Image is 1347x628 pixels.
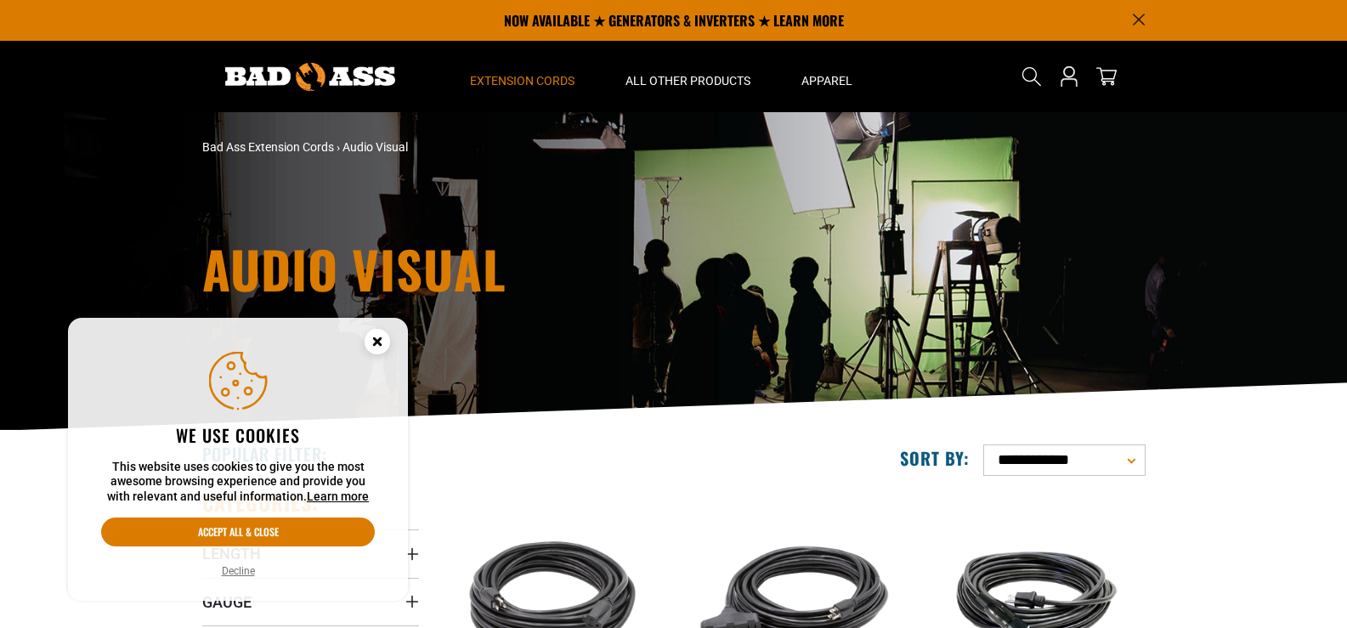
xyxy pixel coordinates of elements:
summary: All Other Products [600,41,776,112]
summary: Gauge [202,578,419,625]
label: Sort by: [900,447,970,469]
summary: Extension Cords [444,41,600,112]
p: This website uses cookies to give you the most awesome browsing experience and provide you with r... [101,460,375,505]
span: Apparel [801,73,852,88]
aside: Cookie Consent [68,318,408,602]
span: All Other Products [625,73,750,88]
h2: We use cookies [101,424,375,446]
summary: Search [1018,63,1045,90]
span: Gauge [202,592,252,612]
span: Audio Visual [342,140,408,154]
button: Accept all & close [101,518,375,546]
span: Extension Cords [470,73,574,88]
a: Bad Ass Extension Cords [202,140,334,154]
summary: Apparel [776,41,878,112]
h1: Audio Visual [202,243,823,294]
nav: breadcrumbs [202,139,823,156]
span: › [337,140,340,154]
a: Learn more [307,489,369,503]
button: Decline [217,563,260,580]
img: Bad Ass Extension Cords [225,63,395,91]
